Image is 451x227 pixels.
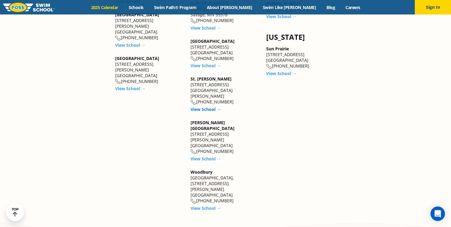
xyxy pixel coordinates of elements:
[266,71,297,76] a: View School →
[191,38,260,61] div: [STREET_ADDRESS] [GEOGRAPHIC_DATA] [PHONE_NUMBER]
[115,12,159,17] a: [GEOGRAPHIC_DATA]
[257,5,321,10] a: Swim Like [PERSON_NAME]
[191,120,235,131] a: [PERSON_NAME][GEOGRAPHIC_DATA]
[191,18,196,24] img: location-phone-o-icon.svg
[191,63,221,68] a: View School →
[266,33,336,41] h4: [US_STATE]
[191,76,232,82] a: St. [PERSON_NAME]
[321,5,340,10] a: Blog
[191,199,196,204] img: location-phone-o-icon.svg
[191,106,221,112] a: View School →
[191,25,221,31] a: View School →
[191,76,260,105] div: [STREET_ADDRESS] [GEOGRAPHIC_DATA][PERSON_NAME] [PHONE_NUMBER]
[115,42,146,48] a: View School →
[191,38,235,44] a: [GEOGRAPHIC_DATA]
[115,55,159,61] a: [GEOGRAPHIC_DATA]
[115,79,121,84] img: location-phone-o-icon.svg
[191,56,196,61] img: location-phone-o-icon.svg
[191,169,260,204] div: [GEOGRAPHIC_DATA], [STREET_ADDRESS][PERSON_NAME] [GEOGRAPHIC_DATA] [PHONE_NUMBER]
[86,5,123,10] a: 2025 Calendar
[266,46,289,52] a: Sun Prairie
[191,100,196,105] img: location-phone-o-icon.svg
[266,46,336,69] div: [STREET_ADDRESS] [GEOGRAPHIC_DATA] [PHONE_NUMBER]
[430,207,445,221] div: Open Intercom Messenger
[115,36,121,41] img: location-phone-o-icon.svg
[115,55,185,84] div: [STREET_ADDRESS][PERSON_NAME] [GEOGRAPHIC_DATA] [PHONE_NUMBER]
[115,86,146,91] a: View School →
[191,149,196,154] img: location-phone-o-icon.svg
[266,14,297,19] a: View School →
[340,5,365,10] a: Careers
[12,207,19,217] div: TOP
[115,12,185,41] div: [STREET_ADDRESS][PERSON_NAME] [GEOGRAPHIC_DATA] [PHONE_NUMBER]
[191,205,221,211] a: View School →
[191,169,213,175] a: Woodbury
[191,120,260,154] div: [STREET_ADDRESS] [PERSON_NAME][GEOGRAPHIC_DATA] [PHONE_NUMBER]
[191,156,221,162] a: View School →
[3,3,55,12] img: FOSS Swim School Logo
[202,5,258,10] a: About [PERSON_NAME]
[266,64,272,69] img: location-phone-o-icon.svg
[149,5,201,10] a: Swim Path® Program
[123,5,149,10] a: Schools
